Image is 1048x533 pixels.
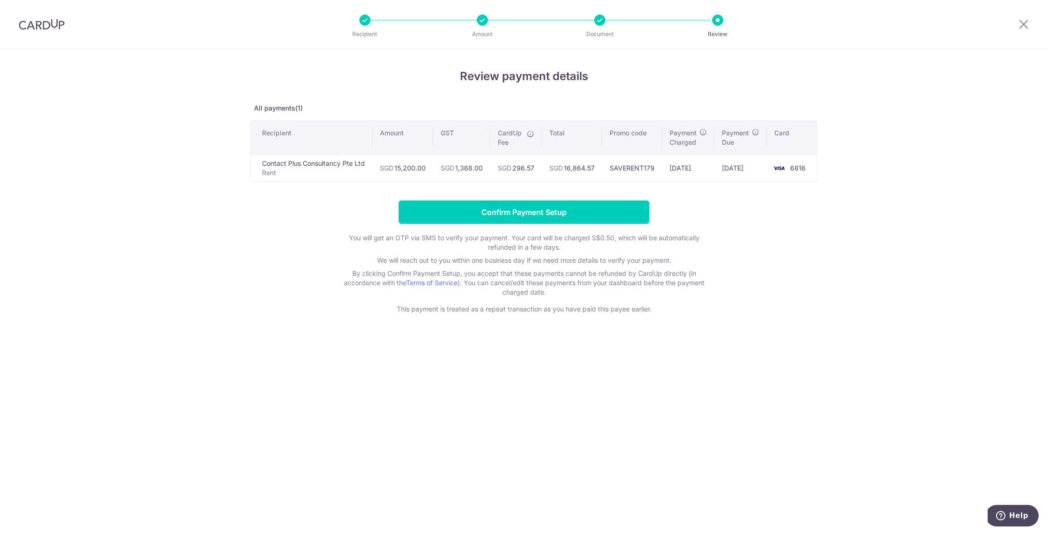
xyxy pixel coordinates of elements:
th: Amount [372,121,433,155]
p: Amount [448,30,517,39]
td: SAVERENT179 [602,155,662,181]
p: Recipient [330,30,400,39]
span: SGD [498,164,511,172]
span: SGD [549,164,563,172]
p: Rent [262,168,365,178]
a: Terms of Service [406,279,458,287]
input: Confirm Payment Setup [399,200,649,224]
span: SGD [380,164,393,172]
span: Payment Due [722,128,749,147]
td: [DATE] [714,155,767,181]
td: [DATE] [662,155,714,181]
p: All payments(1) [250,104,798,113]
p: You will get an OTP via SMS to verify your payment. Your card will be charged S$0.50, which will ... [337,233,711,252]
th: Total [542,121,602,155]
th: GST [433,121,490,155]
td: 15,200.00 [372,155,433,181]
span: Payment Charged [670,128,697,147]
p: By clicking Confirm Payment Setup, you accept that these payments cannot be refunded by CardUp di... [337,269,711,297]
p: Document [565,30,634,39]
p: Review [683,30,752,39]
th: Promo code [602,121,662,155]
p: We will reach out to you within one business day if we need more details to verify your payment. [337,256,711,265]
img: <span class="translation_missing" title="translation missing: en.account_steps.new_confirm_form.b... [770,163,788,174]
th: Card [767,121,817,155]
img: CardUp [19,19,65,30]
td: Contact Plus Consultancy Pte Ltd [251,155,372,181]
span: CardUp Fee [498,128,522,147]
span: 6816 [790,164,806,172]
th: Recipient [251,121,372,155]
td: 16,864.57 [542,155,602,181]
td: 1,368.00 [433,155,490,181]
p: This payment is treated as a repeat transaction as you have paid this payee earlier. [337,304,711,314]
span: SGD [441,164,454,172]
td: 296.57 [490,155,542,181]
h4: Review payment details [250,68,798,85]
iframe: Opens a widget where you can find more information [988,505,1039,528]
